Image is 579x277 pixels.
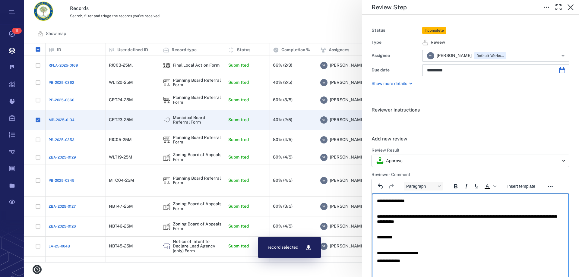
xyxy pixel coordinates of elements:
[559,52,567,60] button: Open
[372,26,420,35] div: Status
[556,64,568,76] button: Choose date, selected date is Oct 22, 2025
[540,1,552,13] button: Toggle to Edit Boxes
[437,53,472,59] span: [PERSON_NAME]
[372,81,407,87] p: Show more details
[386,158,403,164] p: Approve
[431,39,445,46] span: Review
[552,1,565,13] button: Toggle Fullscreen
[423,28,445,33] span: Incomplete
[372,38,420,47] div: Type
[461,182,471,190] button: Italic
[545,182,555,190] button: Reveal or hide additional toolbar items
[372,106,569,114] h6: Reviewer instructions
[386,182,396,190] button: Redo
[451,182,461,190] button: Bold
[375,182,386,190] button: Undo
[372,147,569,153] h6: Review Result
[12,28,22,34] span: 11
[404,182,443,190] button: Block Paragraph
[475,53,505,58] span: Default Workspace
[482,182,497,190] div: Text color Black
[372,52,420,60] div: Assignee
[507,184,535,189] span: Insert template
[372,66,420,74] div: Due date
[565,1,577,13] button: Close
[372,119,373,125] span: .
[427,52,434,59] div: V F
[14,4,26,10] span: Help
[406,184,436,189] span: Paragraph
[505,182,538,190] button: Insert template
[472,182,482,190] button: Underline
[372,172,569,178] h6: Reviewer Comment
[372,4,407,11] h5: Review Step
[372,135,569,143] h6: Add new review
